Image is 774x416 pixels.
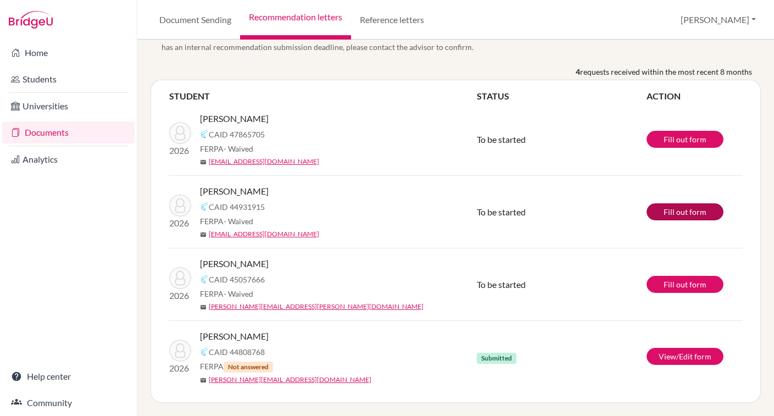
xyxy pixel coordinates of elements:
[200,215,253,227] span: FERPA
[209,346,265,358] span: CAID 44808768
[676,9,761,30] button: [PERSON_NAME]
[2,68,135,90] a: Students
[200,347,209,356] img: Common App logo
[200,130,209,138] img: Common App logo
[209,375,371,385] a: [PERSON_NAME][EMAIL_ADDRESS][DOMAIN_NAME]
[477,134,526,145] span: To be started
[647,348,723,365] a: View/Edit form
[200,360,273,373] span: FERPA
[209,201,265,213] span: CAID 44931915
[209,229,319,239] a: [EMAIL_ADDRESS][DOMAIN_NAME]
[200,185,269,198] span: [PERSON_NAME]
[200,377,207,384] span: mail
[9,11,53,29] img: Bridge-U
[209,302,424,312] a: [PERSON_NAME][EMAIL_ADDRESS][PERSON_NAME][DOMAIN_NAME]
[209,274,265,285] span: CAID 45057666
[200,304,207,310] span: mail
[200,330,269,343] span: [PERSON_NAME]
[2,365,135,387] a: Help center
[2,148,135,170] a: Analytics
[2,392,135,414] a: Community
[647,131,723,148] a: Fill out form
[169,362,191,375] p: 2026
[200,112,269,125] span: [PERSON_NAME]
[169,267,191,289] img: Kusumo, Kiana
[209,157,319,167] a: [EMAIL_ADDRESS][DOMAIN_NAME]
[209,129,265,140] span: CAID 47865705
[647,203,723,220] a: Fill out form
[224,289,253,298] span: - Waived
[200,231,207,238] span: mail
[169,217,191,230] p: 2026
[200,288,253,299] span: FERPA
[200,257,269,270] span: [PERSON_NAME]
[169,289,191,302] p: 2026
[224,144,253,153] span: - Waived
[162,30,761,53] span: It’s recommended to submit your teacher recommendations at least 2 weeks before the student’s app...
[580,66,752,77] span: requests received within the most recent 8 months
[2,121,135,143] a: Documents
[2,95,135,117] a: Universities
[169,144,191,157] p: 2026
[169,122,191,144] img: Han, Dana
[2,42,135,64] a: Home
[477,279,526,290] span: To be started
[200,143,253,154] span: FERPA
[224,217,253,226] span: - Waived
[151,31,159,40] span: info
[647,276,723,293] a: Fill out form
[576,66,580,77] b: 4
[200,159,207,165] span: mail
[200,275,209,284] img: Common App logo
[200,202,209,211] img: Common App logo
[169,340,191,362] img: Betanny, Kenneth
[224,362,273,373] span: Not answered
[646,89,743,103] th: ACTION
[477,353,516,364] span: Submitted
[476,89,646,103] th: STATUS
[169,195,191,217] img: Choi, Jeong Won
[477,207,526,217] span: To be started
[169,89,476,103] th: STUDENT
